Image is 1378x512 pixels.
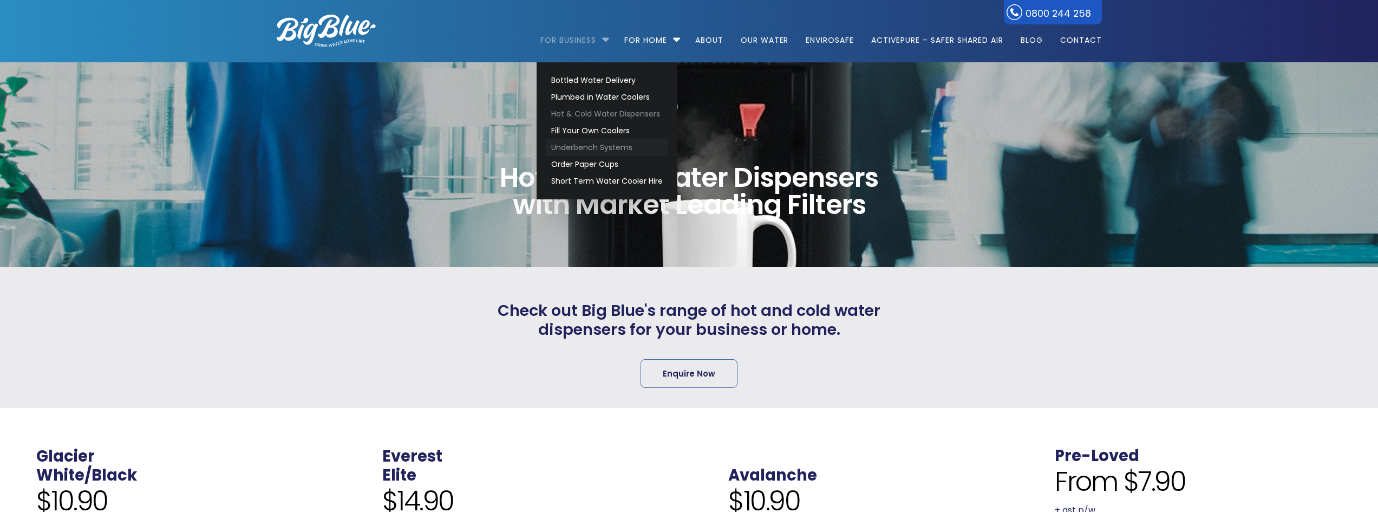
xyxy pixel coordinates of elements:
a: Fill Your Own Coolers [546,122,668,139]
span: . [728,445,733,467]
a: White/Black [36,464,137,486]
span: . [1055,426,1059,448]
a: Enquire Now [641,359,737,388]
a: Glacier [36,445,95,467]
img: logo [277,15,376,47]
span: From $7.90 [1055,465,1185,498]
a: Elite [382,464,416,486]
a: Avalanche [728,464,817,486]
a: Plumbed in Water Coolers [546,89,668,106]
a: Underbench Systems [546,139,668,156]
a: Order Paper Cups [546,156,668,173]
h2: Check out Big Blue's range of hot and cold water dispensers for your business or home. [488,301,891,339]
a: Pre-Loved [1055,445,1139,466]
a: Bottled Water Delivery [546,72,668,89]
iframe: Chatbot [1307,440,1363,497]
span: Hot & Cold Water Dispensers with Market Leading Filters [493,164,886,218]
a: Hot & Cold Water Dispensers [546,106,668,122]
a: Everest [382,445,442,467]
a: Short Term Water Cooler Hire [546,173,668,190]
